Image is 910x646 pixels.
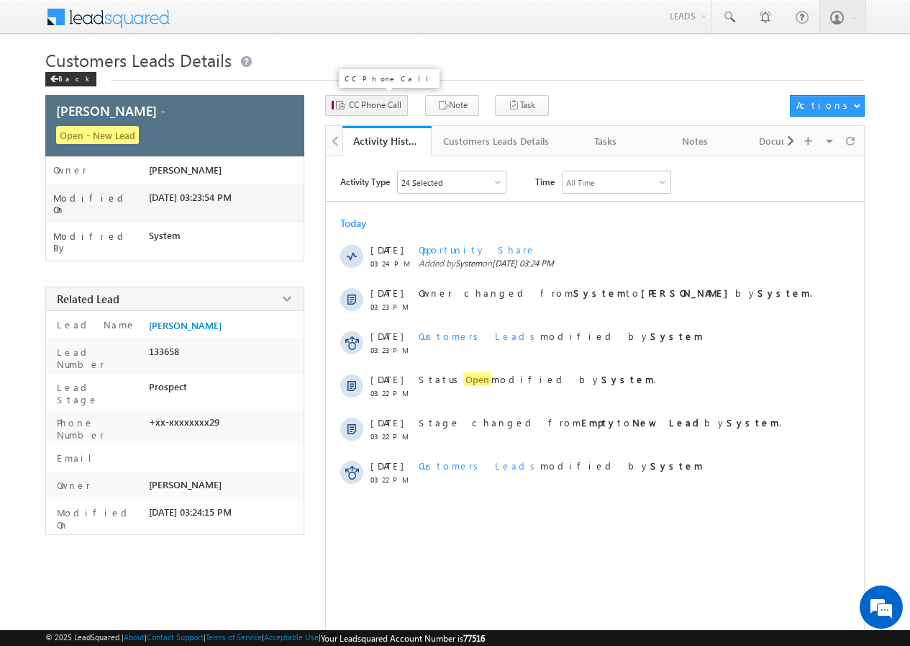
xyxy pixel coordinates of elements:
span: Owner changed from to by . [419,287,812,299]
span: [DATE] [370,330,403,342]
label: Modified By [53,230,149,254]
label: Lead Stage [53,381,143,405]
div: 24 Selected [401,178,442,187]
label: Phone Number [53,416,143,441]
span: System [455,258,482,269]
span: Customers Leads [419,330,540,342]
span: Customers Leads Details [45,48,232,71]
div: Activity History [353,134,421,148]
span: 03:22 PM [370,475,414,484]
span: © 2025 LeadSquared | | | | | [45,632,485,644]
label: Modified On [53,506,143,531]
span: [PERSON_NAME] - [56,102,165,120]
div: Tasks [573,133,638,150]
span: [DATE] [370,287,403,299]
span: 03:23 PM [370,302,414,311]
span: [PERSON_NAME] [149,479,222,490]
span: 03:23 PM [370,346,414,354]
strong: System [573,287,626,299]
button: Actions [790,95,864,117]
span: 77516 [463,633,485,644]
span: [PERSON_NAME] [149,164,222,176]
span: 03:22 PM [370,389,414,398]
strong: New Lead [632,416,704,429]
button: Task [495,95,549,116]
div: All Time [566,178,595,187]
div: Owner Changed,Status Changed,Stage Changed,Source Changed,Notes & 19 more.. [398,171,506,193]
span: Customers Leads [419,459,540,472]
div: Back [45,72,96,86]
div: Documents [752,133,816,150]
p: CC Phone Call [345,73,434,84]
span: Activity Type [340,171,390,192]
label: Email [53,452,103,464]
label: Lead Number [53,346,143,370]
span: Status modified by . [419,372,656,386]
label: Owner [53,164,87,176]
strong: System [601,373,654,385]
a: Activity History [342,126,432,156]
a: Notes [651,126,740,156]
strong: [PERSON_NAME] [641,287,735,299]
span: Prospect [149,381,187,392]
span: Related Lead [57,292,119,306]
label: Owner [53,479,91,491]
span: CC Phone Call [349,99,401,112]
span: 03:24 PM [370,259,414,268]
a: Tasks [562,126,651,156]
div: Today [340,216,387,230]
span: Your Leadsquared Account Number is [321,633,485,644]
strong: Empty [581,416,617,429]
span: 133658 [149,346,179,357]
a: Terms of Service [206,632,262,642]
span: modified by [419,459,703,472]
span: Open [463,372,491,386]
li: Activity History [342,126,432,155]
span: Stage changed from to by . [419,416,781,429]
span: 03:22 PM [370,432,414,441]
span: [DATE] 03:23:54 PM [149,192,232,203]
span: Time [535,171,555,192]
button: Note [425,95,479,116]
span: [DATE] 03:24 PM [492,258,554,269]
strong: System [727,416,779,429]
div: Customers Leads Details [443,133,549,150]
strong: System [757,287,810,299]
span: modified by [419,330,703,342]
label: Lead Name [53,318,136,331]
span: Open - New Lead [56,126,139,144]
a: Acceptable Use [264,632,319,642]
div: Actions [796,99,853,112]
a: Documents [740,126,829,156]
span: System [149,230,181,241]
a: About [124,632,145,642]
a: Customers Leads Details [432,126,562,156]
strong: System [650,459,703,472]
button: CC Phone Call [325,95,408,116]
a: [PERSON_NAME] [149,320,222,331]
div: Notes [663,133,727,150]
span: [DATE] 03:24:15 PM [149,506,232,518]
label: Modified On [53,192,149,215]
span: +xx-xxxxxxxx29 [149,416,219,428]
span: [DATE] [370,416,403,429]
span: [DATE] [370,459,403,472]
span: [DATE] [370,243,403,256]
a: Contact Support [147,632,204,642]
strong: System [650,330,703,342]
span: Added by on [419,258,837,269]
span: Opportunity Share [419,243,536,256]
span: [DATE] [370,373,403,385]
